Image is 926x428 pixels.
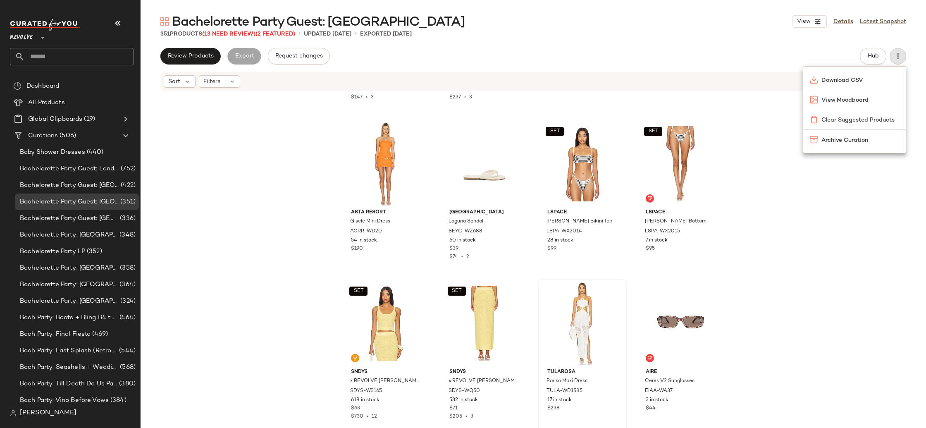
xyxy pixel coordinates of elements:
[363,414,372,419] span: •
[91,330,108,339] span: (469)
[646,368,716,376] span: AIRE
[449,397,478,404] span: 532 in stock
[363,95,371,100] span: •
[351,405,360,412] span: $63
[547,245,556,253] span: $99
[646,405,656,412] span: $44
[350,228,382,235] span: AORR-WD20
[639,122,722,206] img: LSPA-WX2015_V1.jpg
[645,387,673,395] span: EIAA-WA37
[449,405,458,412] span: $71
[351,368,421,376] span: SNDYS
[797,18,811,25] span: View
[28,98,65,108] span: All Products
[547,209,617,216] span: LSPACE
[448,287,466,296] button: SET
[547,378,587,385] span: Parisa Maxi Dress
[449,218,483,225] span: Laguna Sandal
[82,115,95,124] span: (19)
[810,76,818,84] img: svg%3e
[118,363,136,372] span: (568)
[449,414,462,419] span: $205
[449,95,461,100] span: $237
[449,254,458,260] span: $74
[810,136,818,144] img: svg%3e
[202,31,255,37] span: (13 Need Review)
[461,95,469,100] span: •
[13,82,21,90] img: svg%3e
[20,296,119,306] span: Bachelorette Party: [GEOGRAPHIC_DATA]
[547,368,617,376] span: Tularosa
[466,254,469,260] span: 2
[118,214,136,223] span: (336)
[646,237,668,244] span: 7 in stock
[821,116,899,124] span: Clear Suggested Products
[541,282,624,365] img: TULA-WD1585_V1.jpg
[26,81,59,91] span: Dashboard
[645,228,680,235] span: LSPA-WX2015
[821,136,899,145] span: Archive Curation
[350,387,382,395] span: SDYS-WS165
[109,396,126,405] span: (384)
[118,230,136,240] span: (348)
[449,237,476,244] span: 60 in stock
[646,397,668,404] span: 3 in stock
[371,95,374,100] span: 3
[547,387,582,395] span: TULA-WD1585
[10,410,17,416] img: svg%3e
[119,181,136,190] span: (422)
[645,378,694,385] span: Ceres V2 Sunglasses
[20,408,76,418] span: [PERSON_NAME]
[118,313,136,323] span: (464)
[118,280,136,289] span: (364)
[349,287,368,296] button: SET
[351,237,377,244] span: 54 in stock
[449,387,480,395] span: SDYS-WQ50
[351,414,363,419] span: $730
[160,17,169,26] img: svg%3e
[20,181,119,190] span: Bachelorette Party Guest: [GEOGRAPHIC_DATA]
[547,397,572,404] span: 17 in stock
[351,245,363,253] span: $190
[550,129,560,134] span: SET
[867,53,879,60] span: Hub
[20,330,91,339] span: Bach Party: Final Fiesta
[268,48,330,65] button: Request changes
[172,14,465,31] span: Bachelorette Party Guest: [GEOGRAPHIC_DATA]
[810,115,818,124] img: svg%3e
[20,247,85,256] span: Bachelorette Party LP
[860,48,886,65] button: Hub
[449,368,519,376] span: SNDYS
[350,378,420,385] span: x REVOLVE [PERSON_NAME] Top
[351,209,421,216] span: ASTA RESORT
[20,164,119,174] span: Bachelorette Party Guest: Landing Page
[168,77,180,86] span: Sort
[20,379,117,389] span: Bach Party: Till Death Do Us Party
[470,414,473,419] span: 3
[449,378,518,385] span: x REVOLVE [PERSON_NAME]
[647,196,652,201] img: svg%3e
[646,245,655,253] span: $95
[647,356,652,361] img: svg%3e
[160,30,295,38] div: Products
[458,254,466,260] span: •
[353,356,358,361] img: svg%3e
[20,263,118,273] span: Bachelorette Party: [GEOGRAPHIC_DATA]
[20,280,118,289] span: Bachelorette Party: [GEOGRAPHIC_DATA]
[648,129,658,134] span: SET
[20,214,118,223] span: Bachelorette Party Guest: [GEOGRAPHIC_DATA]
[298,29,301,39] span: •
[639,282,722,365] img: EIAA-WA37_V1.jpg
[304,30,351,38] p: updated [DATE]
[119,197,136,207] span: (351)
[547,218,612,225] span: [PERSON_NAME] Bikini Top
[85,247,102,256] span: (352)
[20,346,117,356] span: Bach Party: Last Splash (Retro [GEOGRAPHIC_DATA])
[203,77,220,86] span: Filters
[344,282,427,365] img: SDYS-WS165_V1.jpg
[449,228,482,235] span: SEYC-WZ688
[160,48,221,65] button: Review Products
[85,148,104,157] span: (440)
[547,228,582,235] span: LSPA-WX2014
[117,379,136,389] span: (380)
